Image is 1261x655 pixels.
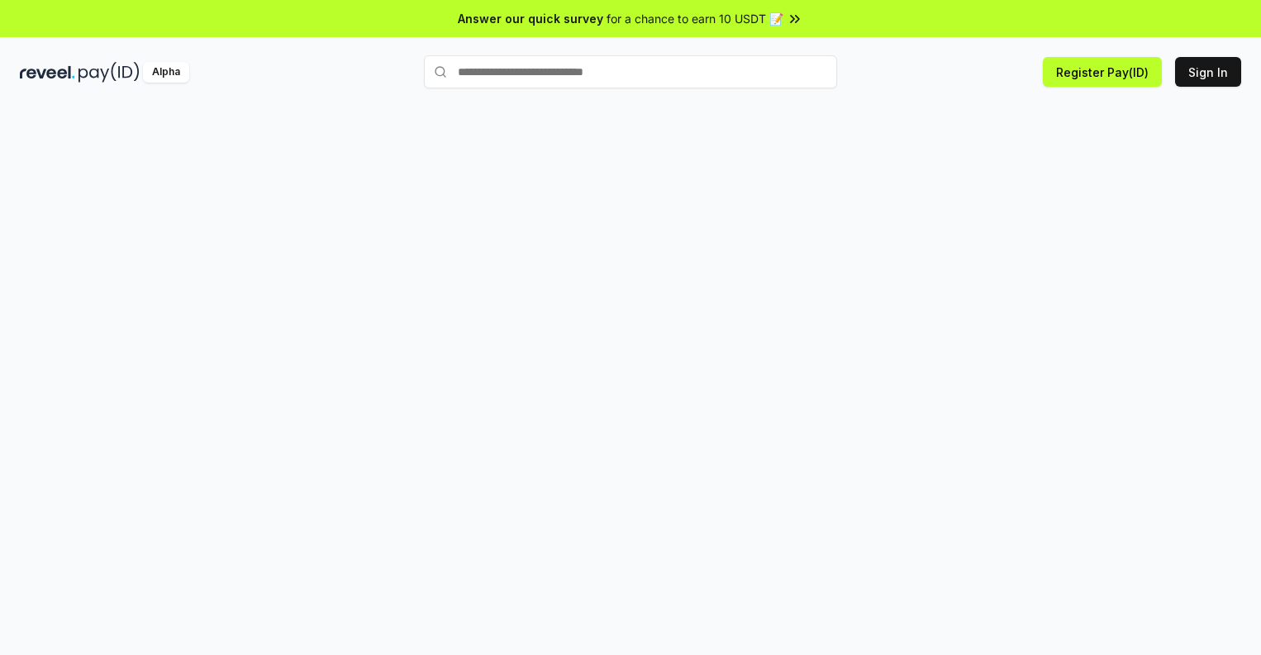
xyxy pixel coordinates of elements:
[143,62,189,83] div: Alpha
[79,62,140,83] img: pay_id
[458,10,603,27] span: Answer our quick survey
[20,62,75,83] img: reveel_dark
[1043,57,1162,87] button: Register Pay(ID)
[1175,57,1241,87] button: Sign In
[607,10,783,27] span: for a chance to earn 10 USDT 📝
